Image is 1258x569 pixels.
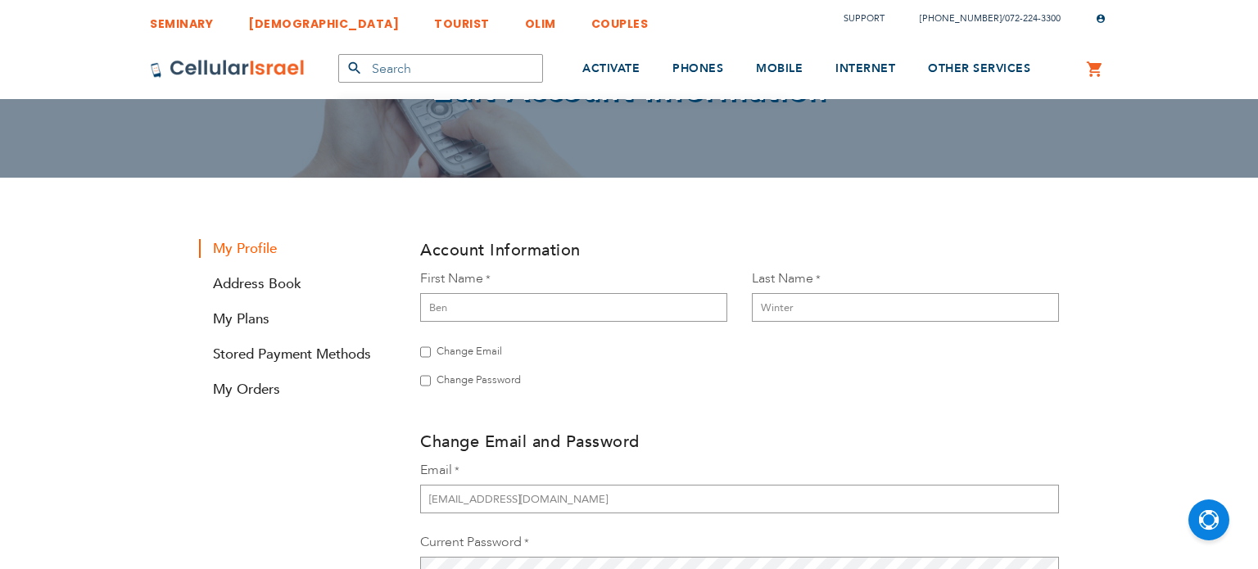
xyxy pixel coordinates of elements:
[420,293,727,322] input: First Name
[903,7,1061,30] li: /
[248,4,399,34] a: [DEMOGRAPHIC_DATA]
[150,4,213,34] a: SEMINARY
[420,344,431,360] input: Change Email
[756,61,803,76] span: MOBILE
[199,345,396,364] a: Stored Payment Methods
[928,38,1030,100] a: OTHER SERVICES
[420,485,1059,513] input: Email
[920,12,1002,25] a: [PHONE_NUMBER]
[199,239,396,258] strong: My Profile
[420,373,431,389] input: Change Password
[1005,12,1061,25] a: 072-224-3300
[199,274,396,293] a: Address Book
[928,61,1030,76] span: OTHER SERVICES
[199,380,396,399] a: My Orders
[420,431,1059,453] h3: Change Email and Password
[835,61,895,76] span: INTERNET
[420,533,522,551] span: Current Password
[437,344,502,359] span: Change Email
[420,269,483,287] span: First Name
[844,12,885,25] a: Support
[437,373,521,387] span: Change Password
[752,293,1059,322] input: Last Name
[525,4,556,34] a: OLIM
[756,38,803,100] a: MOBILE
[150,59,305,79] img: Cellular Israel Logo
[591,4,649,34] a: COUPLES
[420,461,452,479] span: Email
[199,309,396,328] a: My Plans
[582,38,640,100] a: ACTIVATE
[434,4,490,34] a: TOURIST
[420,239,1059,261] h3: Account Information
[672,38,723,100] a: PHONES
[672,61,723,76] span: PHONES
[835,38,895,100] a: INTERNET
[338,54,543,83] input: Search
[582,61,640,76] span: ACTIVATE
[752,269,813,287] span: Last Name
